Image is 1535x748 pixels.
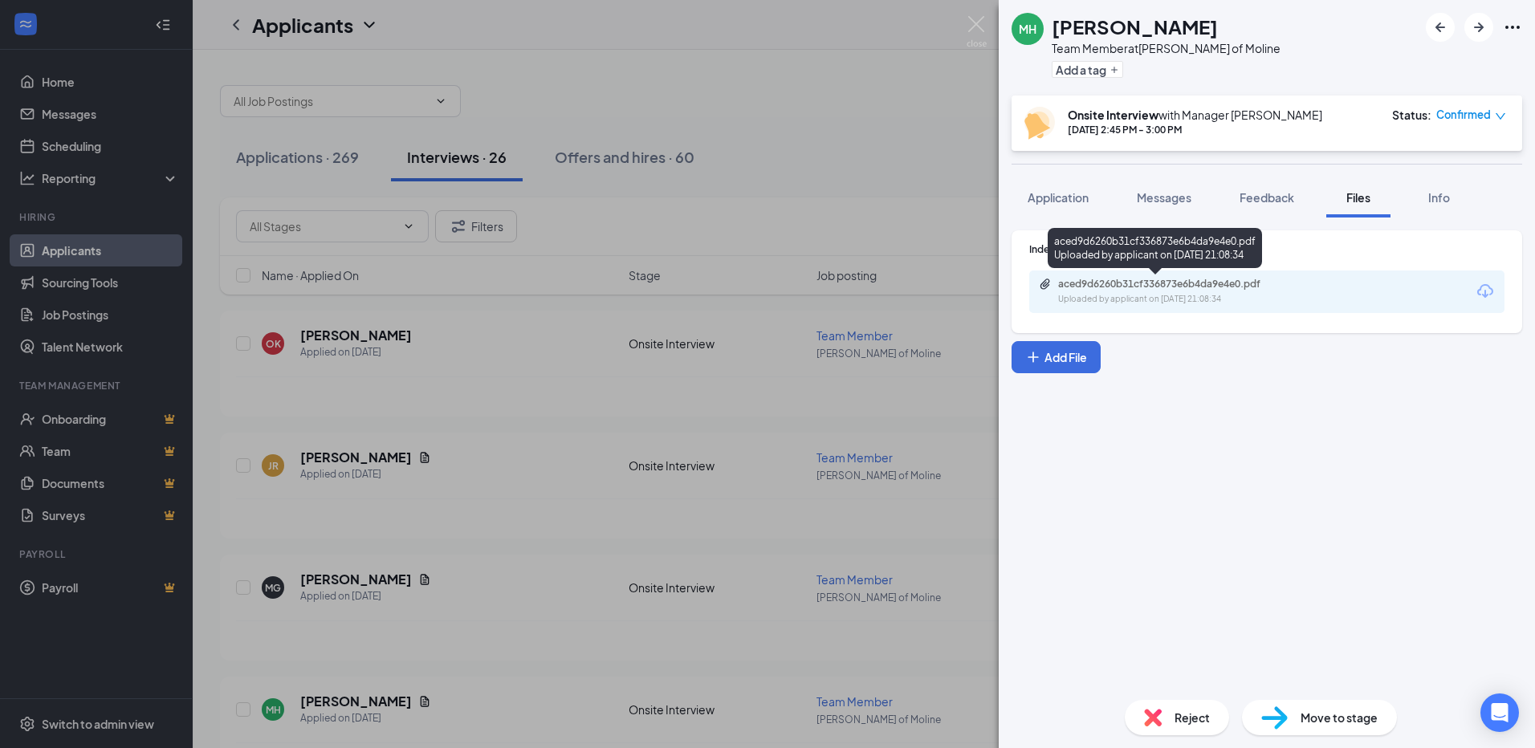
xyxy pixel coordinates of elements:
[1469,18,1488,37] svg: ArrowRight
[1048,228,1262,268] div: aced9d6260b31cf336873e6b4da9e4e0.pdf Uploaded by applicant on [DATE] 21:08:34
[1476,282,1495,301] svg: Download
[1426,13,1455,42] button: ArrowLeftNew
[1068,123,1322,136] div: [DATE] 2:45 PM - 3:00 PM
[1052,61,1123,78] button: PlusAdd a tag
[1039,278,1052,291] svg: Paperclip
[1495,111,1506,122] span: down
[1029,242,1504,256] div: Indeed Resume
[1480,693,1519,732] div: Open Intercom Messenger
[1436,107,1491,123] span: Confirmed
[1175,709,1210,726] span: Reject
[1025,349,1041,365] svg: Plus
[1052,40,1281,56] div: Team Member at [PERSON_NAME] of Moline
[1028,190,1089,205] span: Application
[1301,709,1378,726] span: Move to stage
[1068,107,1322,123] div: with Manager [PERSON_NAME]
[1428,190,1450,205] span: Info
[1431,18,1450,37] svg: ArrowLeftNew
[1012,341,1101,373] button: Add FilePlus
[1240,190,1294,205] span: Feedback
[1068,108,1158,122] b: Onsite Interview
[1052,13,1218,40] h1: [PERSON_NAME]
[1503,18,1522,37] svg: Ellipses
[1039,278,1299,306] a: Paperclipaced9d6260b31cf336873e6b4da9e4e0.pdfUploaded by applicant on [DATE] 21:08:34
[1137,190,1191,205] span: Messages
[1464,13,1493,42] button: ArrowRight
[1392,107,1431,123] div: Status :
[1019,21,1036,37] div: MH
[1110,65,1119,75] svg: Plus
[1346,190,1370,205] span: Files
[1058,278,1283,291] div: aced9d6260b31cf336873e6b4da9e4e0.pdf
[1058,293,1299,306] div: Uploaded by applicant on [DATE] 21:08:34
